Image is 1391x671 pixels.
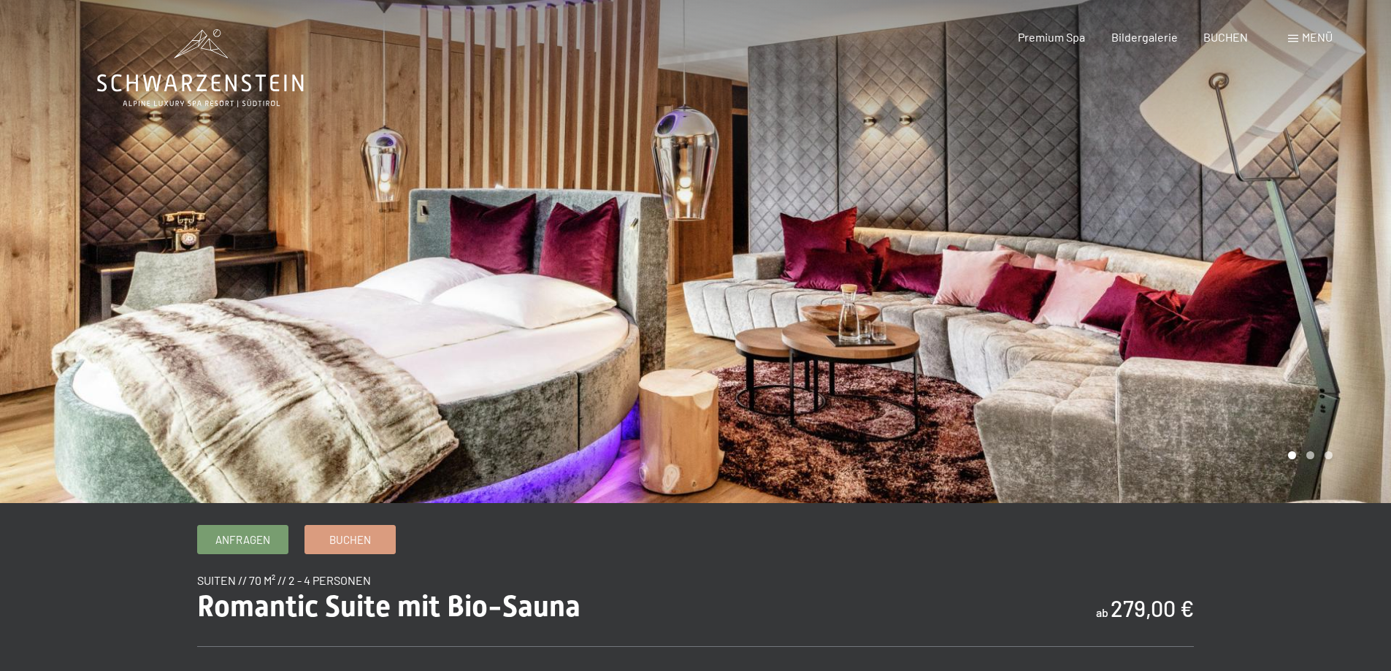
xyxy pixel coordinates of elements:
a: Anfragen [198,526,288,553]
span: Buchen [329,532,371,548]
span: ab [1096,605,1108,619]
b: 279,00 € [1111,595,1194,621]
span: Anfragen [215,532,270,548]
span: Suiten // 70 m² // 2 - 4 Personen [197,573,371,587]
a: Premium Spa [1018,30,1085,44]
span: Romantic Suite mit Bio-Sauna [197,589,580,624]
span: Menü [1302,30,1333,44]
a: BUCHEN [1203,30,1248,44]
a: Buchen [305,526,395,553]
a: Bildergalerie [1111,30,1178,44]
